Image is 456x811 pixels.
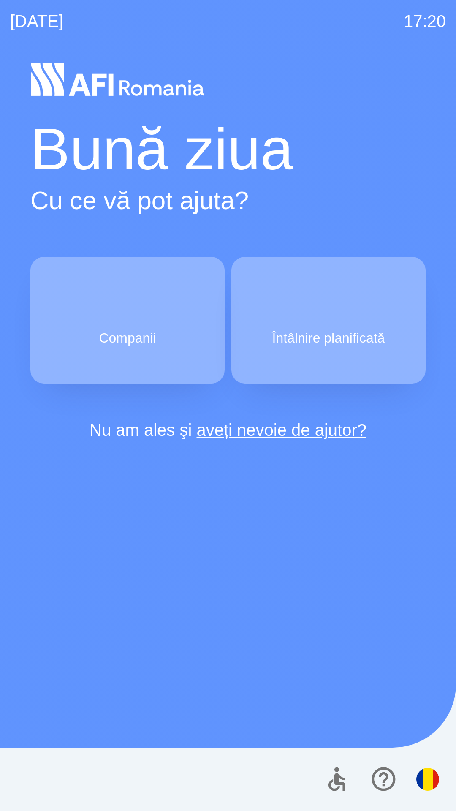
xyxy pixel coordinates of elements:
[416,768,439,791] img: ro flag
[30,417,426,443] p: Nu am ales şi
[196,421,366,439] a: aveți nevoie de ajutor?
[231,257,426,384] button: Întâlnire planificată
[99,328,156,348] p: Companii
[30,59,426,100] img: Logo
[30,185,426,216] h2: Cu ce vă pot ajuta?
[272,328,385,348] p: Întâlnire planificată
[30,113,426,185] h1: Bună ziua
[10,8,63,34] p: [DATE]
[404,8,446,34] p: 17:20
[109,287,146,324] img: b9f982fa-e31d-4f99-8b4a-6499fa97f7a5.png
[30,257,225,384] button: Companii
[310,287,347,324] img: 91d325ef-26b3-4739-9733-70a8ac0e35c7.png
